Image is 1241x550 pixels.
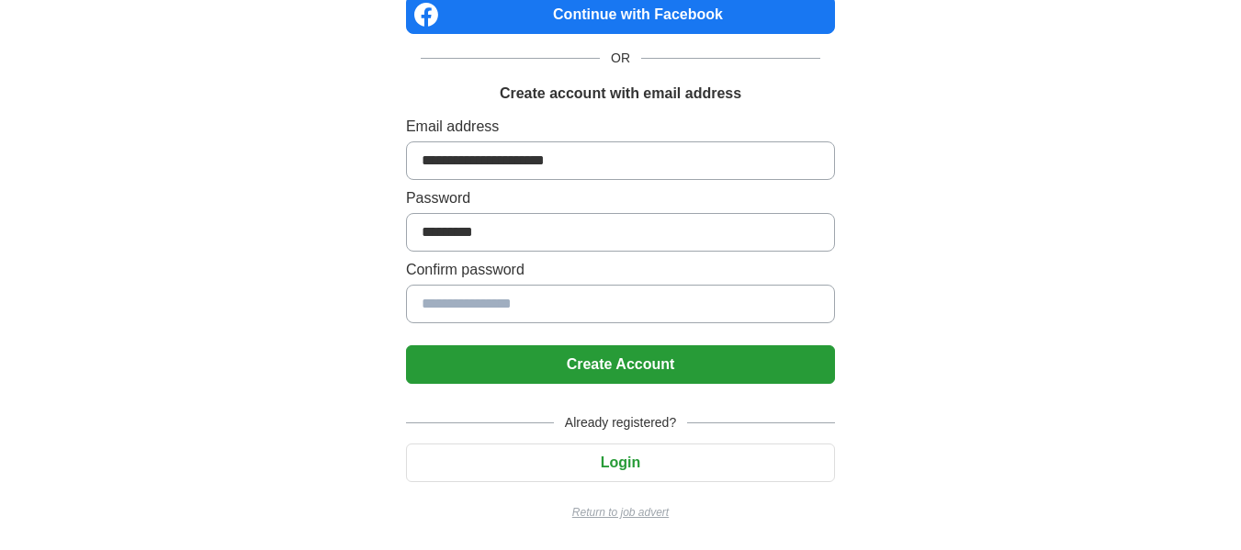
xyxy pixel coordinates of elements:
[406,455,835,470] a: Login
[406,116,835,138] label: Email address
[406,259,835,281] label: Confirm password
[600,49,641,68] span: OR
[406,187,835,209] label: Password
[406,504,835,521] a: Return to job advert
[500,83,741,105] h1: Create account with email address
[406,443,835,482] button: Login
[406,345,835,384] button: Create Account
[554,413,687,432] span: Already registered?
